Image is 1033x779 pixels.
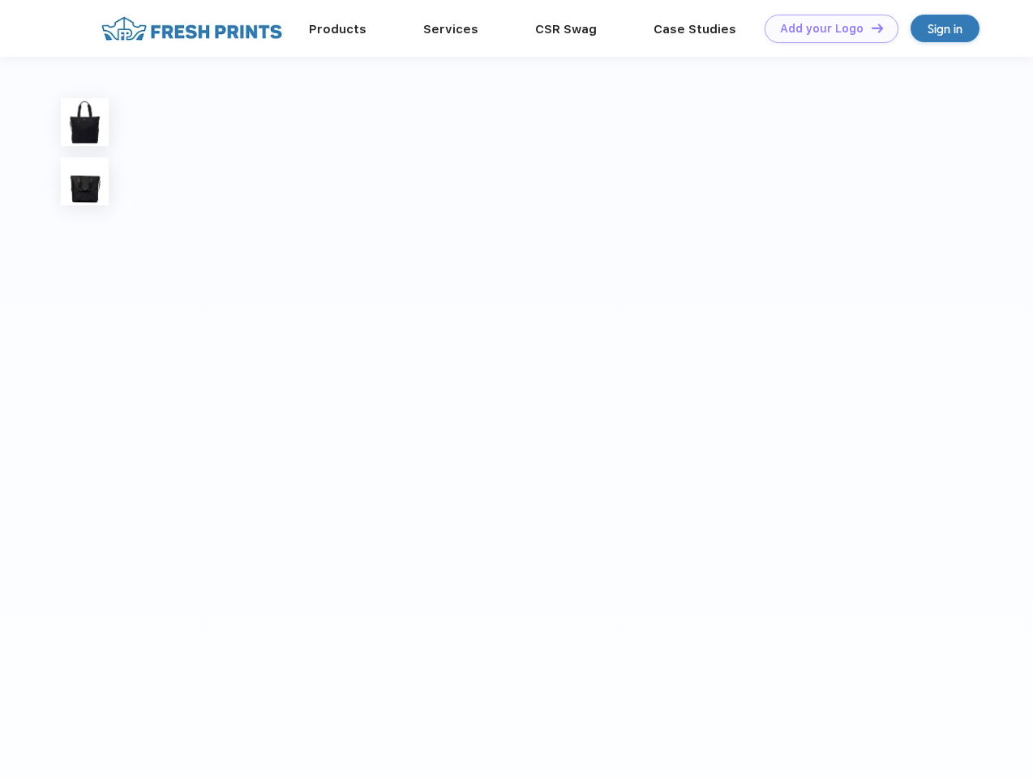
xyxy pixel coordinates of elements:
a: Sign in [911,15,979,42]
div: Sign in [928,19,962,38]
img: func=resize&h=100 [61,98,109,146]
img: DT [872,24,883,32]
img: func=resize&h=100 [61,157,109,205]
img: fo%20logo%202.webp [96,15,287,43]
a: Products [309,22,366,37]
div: Add your Logo [780,22,864,36]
